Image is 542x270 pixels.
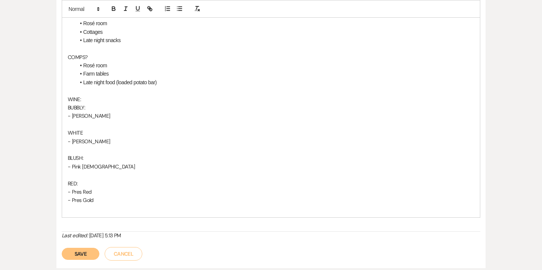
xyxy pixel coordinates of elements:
li: Late night snacks [75,36,474,44]
p: - [PERSON_NAME] [68,112,474,120]
p: BLUSH: [68,154,474,162]
i: Last edited: [62,232,88,239]
p: RED: [68,179,474,188]
p: WINE: [68,95,474,103]
button: Save [62,248,99,260]
p: - [PERSON_NAME] [68,137,474,146]
li: Rosé room [75,19,474,27]
p: - Pres Gold [68,196,474,204]
li: Rosé room [75,61,474,70]
li: Late night food (loaded potato bar) [75,78,474,86]
li: Cottages [75,28,474,36]
div: [DATE] 5:13 PM [62,232,480,240]
p: BUBBLY: [68,103,474,112]
button: Cancel [105,247,142,261]
p: COMPS? [68,53,474,61]
p: WHITE [68,129,474,137]
p: - Pink [DEMOGRAPHIC_DATA] [68,162,474,171]
p: - Pres Red [68,188,474,196]
li: Farm tables [75,70,474,78]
